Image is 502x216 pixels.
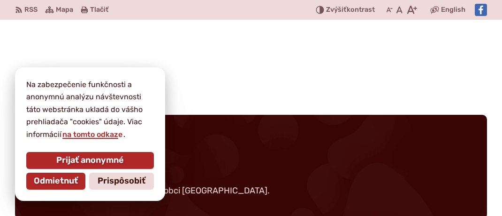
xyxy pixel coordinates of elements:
a: English [439,4,467,16]
button: Odmietnuť [26,173,85,190]
span: Prispôsobiť [98,176,145,186]
span: Odmietnuť [34,176,78,186]
span: Mapa [56,4,73,16]
span: kontrast [326,6,375,14]
span: Tlačiť [90,6,108,14]
span: Prijať anonymné [56,155,124,166]
a: na tomto odkaze [61,130,123,139]
p: Na zabezpečenie funkčnosti a anonymnú analýzu návštevnosti táto webstránka ukladá do vášho prehli... [26,79,154,141]
button: Prispôsobiť [89,173,154,190]
span: RSS [24,4,38,16]
span: Zvýšiť [326,6,347,14]
button: Prijať anonymné [26,152,154,169]
img: Prejsť na Facebook stránku [475,4,487,16]
span: English [441,4,465,16]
